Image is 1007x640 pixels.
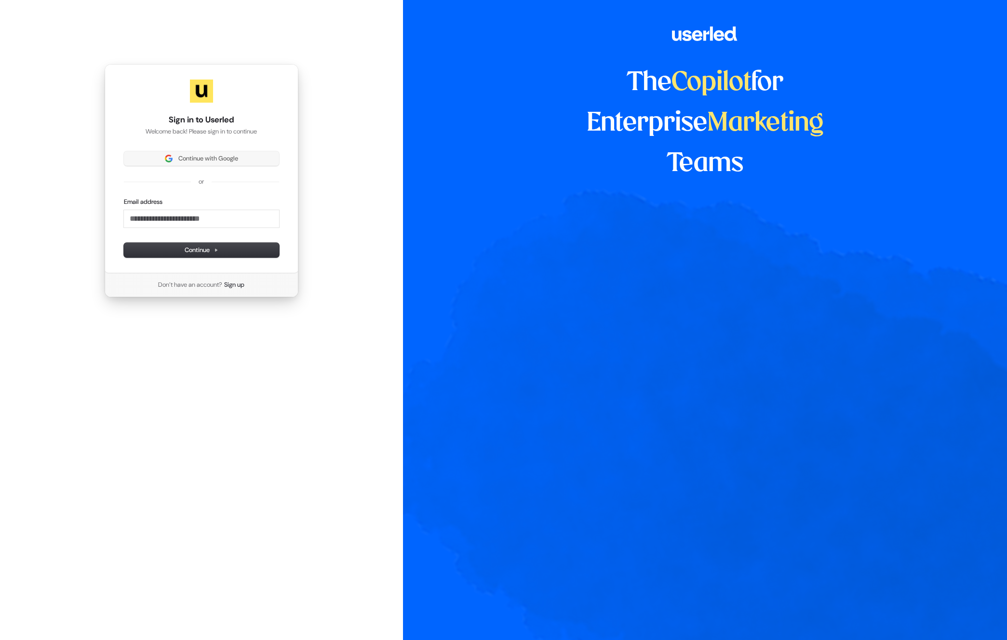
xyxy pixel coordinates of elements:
[124,127,279,136] p: Welcome back! Please sign in to continue
[124,243,279,257] button: Continue
[178,154,238,163] span: Continue with Google
[165,155,173,162] img: Sign in with Google
[554,63,856,184] h1: The for Enterprise Teams
[185,246,218,254] span: Continue
[707,111,824,136] span: Marketing
[199,177,204,186] p: or
[158,280,222,289] span: Don’t have an account?
[671,70,751,95] span: Copilot
[190,80,213,103] img: Userled
[124,198,162,206] label: Email address
[124,151,279,166] button: Sign in with GoogleContinue with Google
[224,280,244,289] a: Sign up
[124,114,279,126] h1: Sign in to Userled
